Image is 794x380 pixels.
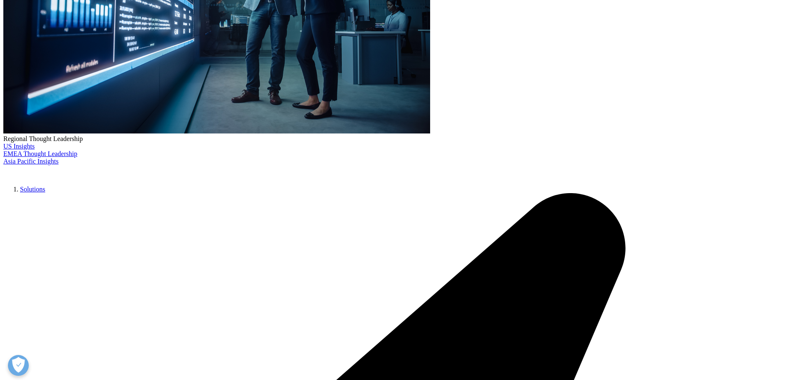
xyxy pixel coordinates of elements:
button: Open Preferences [8,355,29,376]
a: EMEA Thought Leadership [3,150,77,157]
a: Asia Pacific Insights [3,158,58,165]
img: IQVIA Healthcare Information Technology and Pharma Clinical Research Company [3,165,70,177]
a: Solutions [20,186,45,193]
a: US Insights [3,143,35,150]
div: Regional Thought Leadership [3,135,791,143]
